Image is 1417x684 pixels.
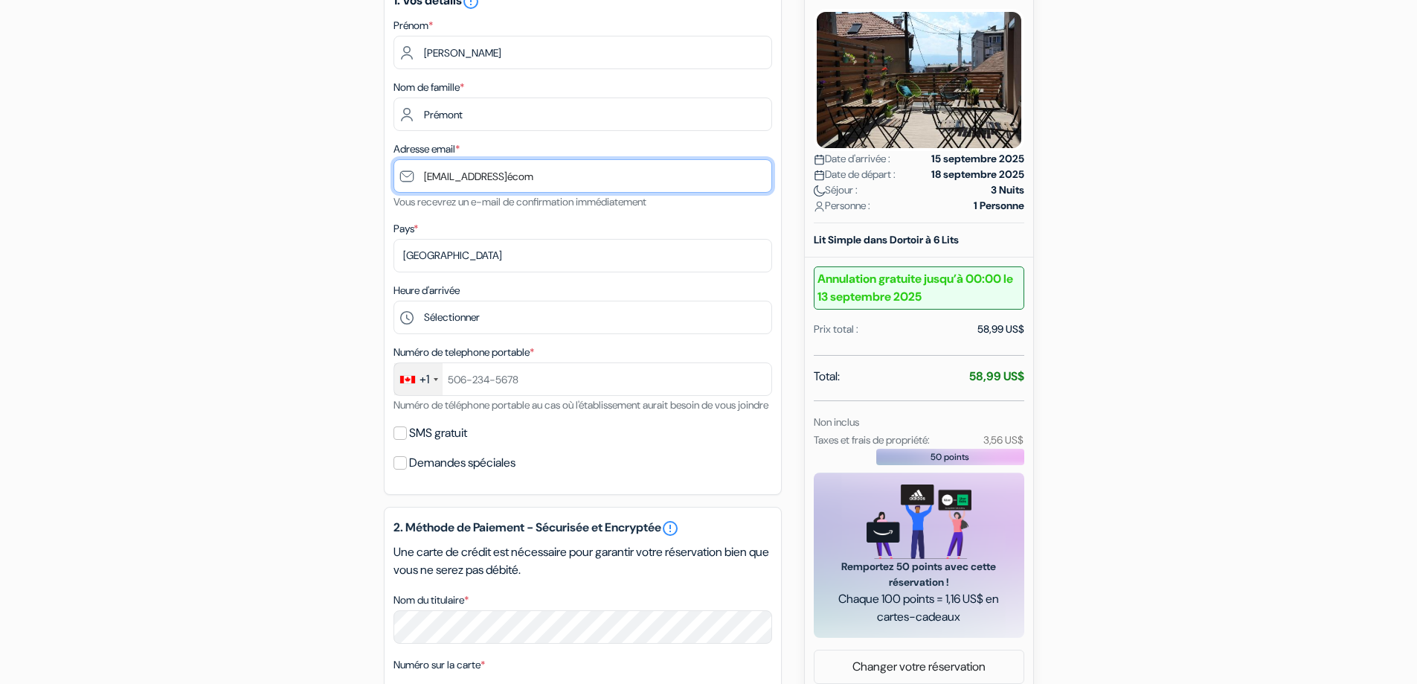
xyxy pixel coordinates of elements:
[393,195,646,208] small: Vous recevrez un e-mail de confirmation immédiatement
[814,185,825,196] img: moon.svg
[867,485,971,560] img: gift_card_hero_new.png
[393,362,772,396] input: 506-234-5678
[931,167,1024,182] strong: 18 septembre 2025
[983,433,1024,447] small: 3,56 US$
[393,221,418,237] label: Pays
[393,141,460,157] label: Adresse email
[393,36,772,69] input: Entrez votre prénom
[814,201,825,212] img: user_icon.svg
[393,657,485,673] label: Numéro sur la carte
[969,368,1024,384] strong: 58,99 US$
[393,592,469,608] label: Nom du titulaire
[991,182,1024,198] strong: 3 Nuits
[814,266,1024,310] b: Annulation gratuite jusqu’à 00:00 le 13 septembre 2025
[393,159,772,193] input: Entrer adresse e-mail
[931,151,1024,167] strong: 15 septembre 2025
[409,423,467,444] label: SMS gratuit
[420,371,429,389] div: +1
[814,154,825,165] img: calendar.svg
[814,233,959,246] b: Lit Simple dans Dortoir à 6 Lits
[977,322,1024,337] div: 58,99 US$
[393,345,534,360] label: Numéro de telephone portable
[814,415,859,429] small: Non inclus
[393,98,772,131] input: Entrer le nom de famille
[814,653,1024,681] a: Changer votre réservation
[814,198,870,214] span: Personne :
[814,433,930,447] small: Taxes et frais de propriété:
[393,398,768,412] small: Numéro de téléphone portable au cas où l'établissement aurait besoin de vous joindre
[393,80,464,95] label: Nom de famille
[814,151,890,167] span: Date d'arrivée :
[931,450,969,464] span: 50 points
[393,283,460,298] label: Heure d'arrivée
[394,363,443,395] div: Canada: +1
[832,559,1006,590] span: Remportez 50 points avec cette réservation !
[974,198,1024,214] strong: 1 Personne
[661,520,679,537] a: error_outline
[393,543,772,579] p: Une carte de crédit est nécessaire pour garantir votre réservation bien que vous ne serez pas déb...
[814,170,825,181] img: calendar.svg
[832,590,1006,626] span: Chaque 100 points = 1,16 US$ en cartes-cadeaux
[393,18,433,33] label: Prénom
[814,182,858,198] span: Séjour :
[814,368,840,386] span: Total:
[409,453,515,473] label: Demandes spéciales
[814,322,858,337] div: Prix total :
[393,520,772,537] h5: 2. Méthode de Paiement - Sécurisée et Encryptée
[814,167,896,182] span: Date de départ :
